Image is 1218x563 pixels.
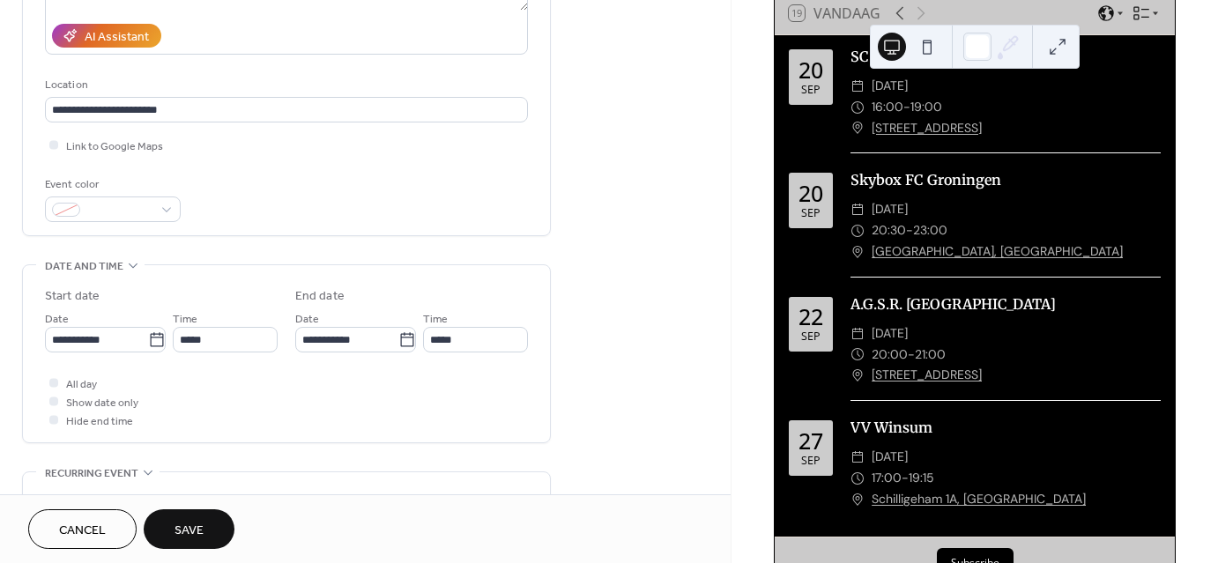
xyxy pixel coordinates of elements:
[798,182,823,204] div: 20
[872,489,1086,510] a: Schilligeham 1A, [GEOGRAPHIC_DATA]
[915,344,946,366] span: 21:00
[801,456,821,467] div: sep
[913,220,947,241] span: 23:00
[850,76,865,97] div: ​
[66,137,163,156] span: Link to Google Maps
[798,430,823,452] div: 27
[295,310,319,329] span: Date
[850,293,1161,315] div: A.G.S.R. [GEOGRAPHIC_DATA]
[872,97,903,118] span: 16:00
[906,220,913,241] span: -
[175,522,204,540] span: Save
[872,220,906,241] span: 20:30
[801,85,821,96] div: sep
[872,118,982,139] a: [STREET_ADDRESS]
[872,241,1123,263] a: [GEOGRAPHIC_DATA], [GEOGRAPHIC_DATA]
[872,468,902,489] span: 17:00
[45,257,123,276] span: Date and time
[52,24,161,48] button: AI Assistant
[908,344,915,366] span: -
[872,323,908,344] span: [DATE]
[850,220,865,241] div: ​
[66,375,97,394] span: All day
[173,310,197,329] span: Time
[850,344,865,366] div: ​
[45,464,138,483] span: Recurring event
[801,208,821,219] div: sep
[850,199,865,220] div: ​
[850,417,1161,438] div: VV Winsum
[850,241,865,263] div: ​
[423,310,448,329] span: Time
[909,468,934,489] span: 19:15
[850,447,865,468] div: ​
[910,97,942,118] span: 19:00
[850,169,1161,190] div: Skybox FC Groningen
[850,489,865,510] div: ​
[903,97,910,118] span: -
[850,97,865,118] div: ​
[850,118,865,139] div: ​
[850,46,1161,67] div: SC Scheemda
[45,287,100,306] div: Start date
[798,59,823,81] div: 20
[66,394,138,412] span: Show date only
[45,76,524,94] div: Location
[850,468,865,489] div: ​
[66,412,133,431] span: Hide end time
[872,365,982,386] a: [STREET_ADDRESS]
[798,306,823,328] div: 22
[872,199,908,220] span: [DATE]
[295,287,345,306] div: End date
[902,468,909,489] span: -
[144,509,234,549] button: Save
[850,323,865,344] div: ​
[59,522,106,540] span: Cancel
[45,175,177,194] div: Event color
[85,28,149,47] div: AI Assistant
[872,447,908,468] span: [DATE]
[45,310,69,329] span: Date
[872,76,908,97] span: [DATE]
[28,509,137,549] button: Cancel
[850,365,865,386] div: ​
[801,331,821,343] div: sep
[872,344,908,366] span: 20:00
